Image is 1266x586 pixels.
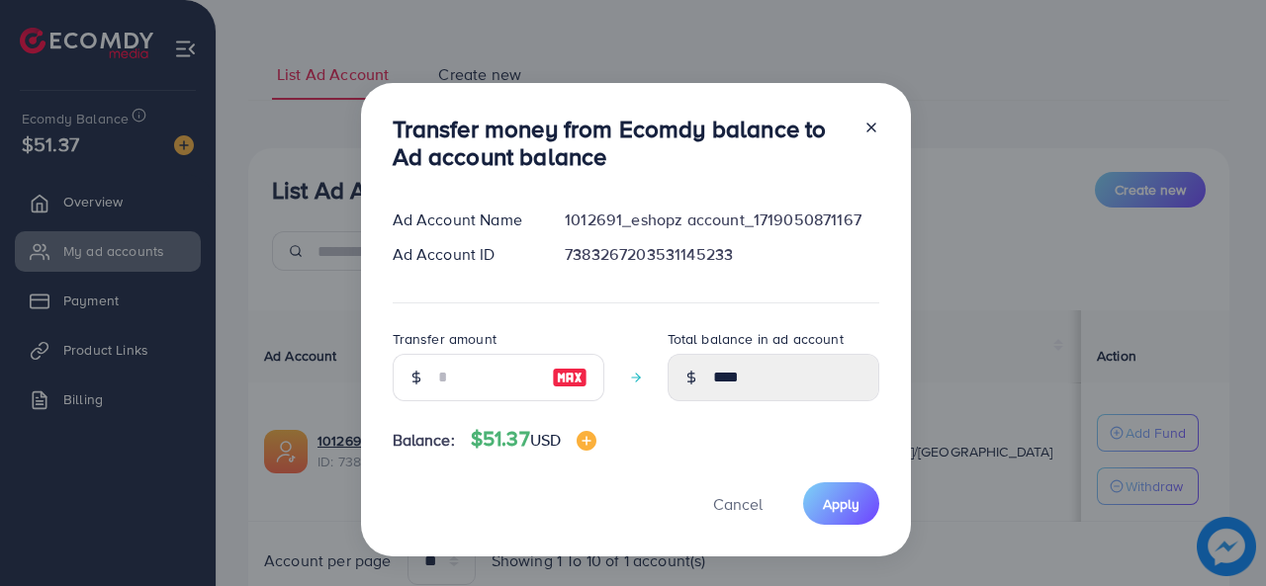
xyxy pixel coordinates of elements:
h3: Transfer money from Ecomdy balance to Ad account balance [393,115,848,172]
div: 1012691_eshopz account_1719050871167 [549,209,894,231]
button: Cancel [688,482,787,525]
span: USD [530,429,561,451]
span: Cancel [713,493,763,515]
span: Apply [823,494,859,514]
div: 7383267203531145233 [549,243,894,266]
h4: $51.37 [471,427,596,452]
label: Transfer amount [393,329,497,349]
button: Apply [803,482,879,525]
img: image [552,366,588,389]
div: Ad Account Name [377,209,550,231]
label: Total balance in ad account [668,329,844,349]
div: Ad Account ID [377,243,550,266]
span: Balance: [393,429,455,452]
img: image [577,431,596,451]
